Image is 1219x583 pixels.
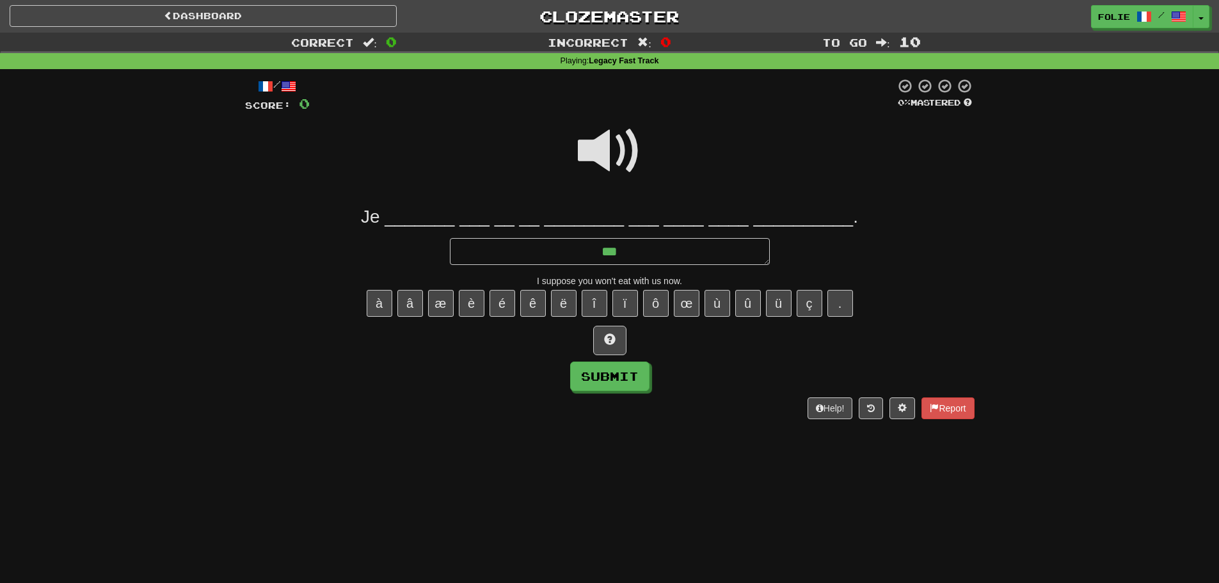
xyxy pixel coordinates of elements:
[428,290,454,317] button: æ
[386,34,397,49] span: 0
[245,205,975,228] div: Je _______ ___ __ __ ________ ___ ____ ____ __________.
[245,78,310,94] div: /
[674,290,699,317] button: œ
[859,397,883,419] button: Round history (alt+y)
[593,326,626,355] button: Hint!
[582,290,607,317] button: î
[459,290,484,317] button: è
[921,397,974,419] button: Report
[808,397,853,419] button: Help!
[1098,11,1130,22] span: folie
[397,290,423,317] button: â
[570,362,649,391] button: Submit
[245,275,975,287] div: I suppose you won't eat with us now.
[1091,5,1193,28] a: folie /
[1158,10,1165,19] span: /
[899,34,921,49] span: 10
[895,97,975,109] div: Mastered
[637,37,651,48] span: :
[10,5,397,27] a: Dashboard
[827,290,853,317] button: .
[797,290,822,317] button: ç
[416,5,803,28] a: Clozemaster
[876,37,890,48] span: :
[551,290,577,317] button: ë
[299,95,310,111] span: 0
[612,290,638,317] button: ï
[735,290,761,317] button: û
[245,100,291,111] span: Score:
[490,290,515,317] button: é
[643,290,669,317] button: ô
[363,37,377,48] span: :
[766,290,792,317] button: ü
[660,34,671,49] span: 0
[367,290,392,317] button: à
[898,97,911,108] span: 0 %
[520,290,546,317] button: ê
[705,290,730,317] button: ù
[822,36,867,49] span: To go
[548,36,628,49] span: Incorrect
[291,36,354,49] span: Correct
[589,56,658,65] strong: Legacy Fast Track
